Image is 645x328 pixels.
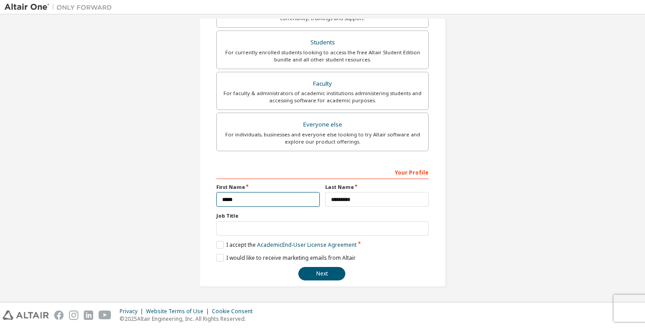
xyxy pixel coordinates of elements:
a: Academic End-User License Agreement [257,241,357,249]
img: instagram.svg [69,311,78,320]
div: Cookie Consent [212,308,258,315]
div: Faculty [222,78,423,90]
img: altair_logo.svg [3,311,49,320]
div: For faculty & administrators of academic institutions administering students and accessing softwa... [222,90,423,104]
img: facebook.svg [54,311,64,320]
label: I accept the [216,241,357,249]
label: I would like to receive marketing emails from Altair [216,254,356,262]
div: For individuals, businesses and everyone else looking to try Altair software and explore our prod... [222,131,423,145]
div: For currently enrolled students looking to access the free Altair Student Edition bundle and all ... [222,49,423,63]
img: linkedin.svg [84,311,93,320]
div: Students [222,36,423,49]
label: First Name [216,184,320,191]
label: Job Title [216,212,429,219]
label: Last Name [325,184,429,191]
div: Your Profile [216,165,429,179]
p: © 2025 Altair Engineering, Inc. All Rights Reserved. [120,315,258,323]
img: Altair One [4,3,116,12]
button: Next [298,267,345,280]
div: Everyone else [222,118,423,131]
div: Privacy [120,308,146,315]
div: Website Terms of Use [146,308,212,315]
img: youtube.svg [99,311,112,320]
